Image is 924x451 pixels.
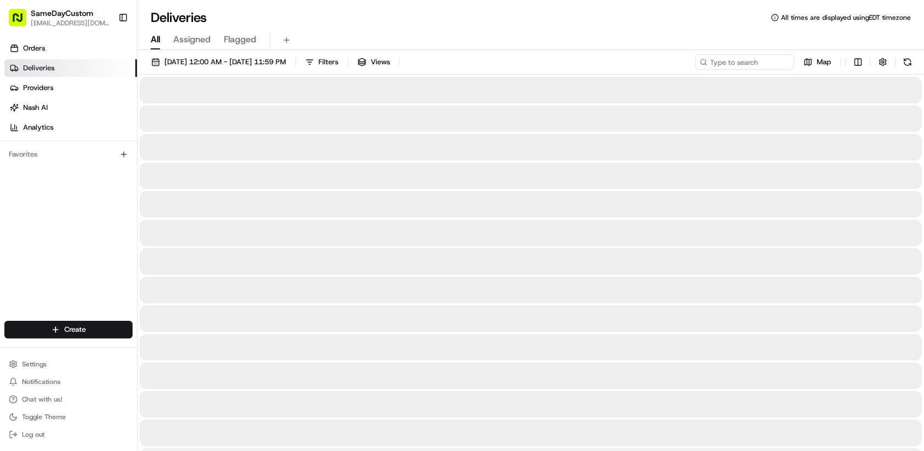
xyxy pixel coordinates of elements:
[22,377,61,386] span: Notifications
[695,54,794,70] input: Type to search
[4,409,133,425] button: Toggle Theme
[146,54,291,70] button: [DATE] 12:00 AM - [DATE] 11:59 PM
[4,427,133,442] button: Log out
[4,374,133,389] button: Notifications
[4,99,137,116] a: Nash AI
[23,63,54,73] span: Deliveries
[371,57,390,67] span: Views
[4,146,133,163] div: Favorites
[151,33,160,46] span: All
[31,19,109,27] button: [EMAIL_ADDRESS][DOMAIN_NAME]
[23,103,48,113] span: Nash AI
[4,59,137,77] a: Deliveries
[64,325,86,335] span: Create
[23,83,53,93] span: Providers
[300,54,343,70] button: Filters
[4,40,137,57] a: Orders
[4,79,137,97] a: Providers
[4,357,133,372] button: Settings
[4,392,133,407] button: Chat with us!
[173,33,211,46] span: Assigned
[4,119,137,136] a: Analytics
[22,360,47,369] span: Settings
[900,54,915,70] button: Refresh
[799,54,836,70] button: Map
[31,8,94,19] button: SameDayCustom
[164,57,286,67] span: [DATE] 12:00 AM - [DATE] 11:59 PM
[22,430,45,439] span: Log out
[22,413,66,421] span: Toggle Theme
[224,33,256,46] span: Flagged
[817,57,831,67] span: Map
[4,321,133,338] button: Create
[23,43,45,53] span: Orders
[4,4,114,31] button: SameDayCustom[EMAIL_ADDRESS][DOMAIN_NAME]
[151,9,207,26] h1: Deliveries
[22,395,62,404] span: Chat with us!
[23,123,53,132] span: Analytics
[318,57,338,67] span: Filters
[781,13,911,22] span: All times are displayed using EDT timezone
[353,54,395,70] button: Views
